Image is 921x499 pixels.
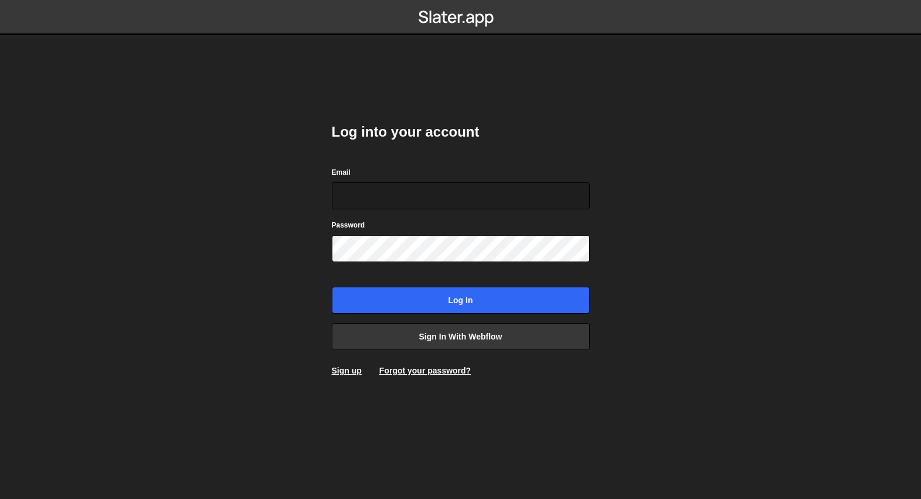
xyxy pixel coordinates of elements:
[332,123,590,141] h2: Log into your account
[332,287,590,314] input: Log in
[379,366,471,375] a: Forgot your password?
[332,323,590,350] a: Sign in with Webflow
[332,167,351,178] label: Email
[332,366,362,375] a: Sign up
[332,219,365,231] label: Password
